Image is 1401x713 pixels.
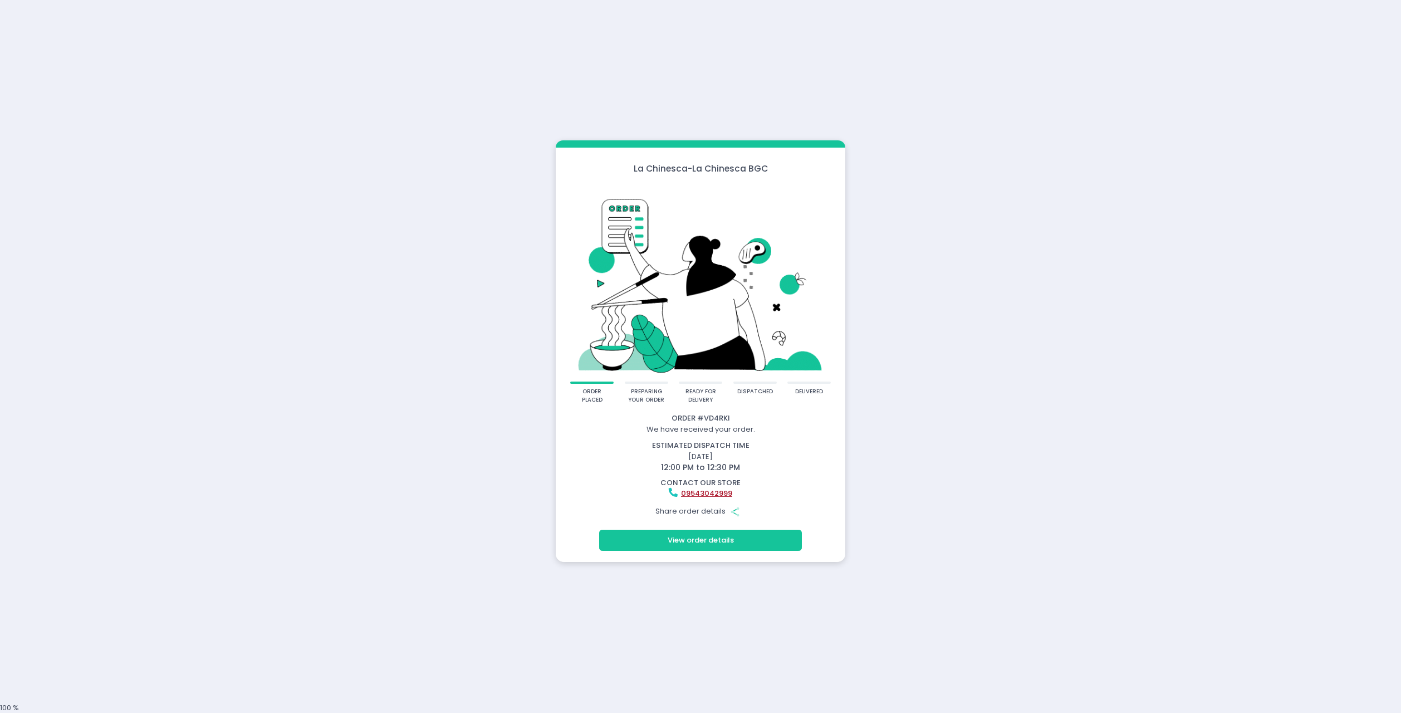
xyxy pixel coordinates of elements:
[737,388,773,396] div: dispatched
[570,182,831,382] img: talkie
[557,413,844,424] div: Order # VD4RKI
[681,488,732,499] a: 09543042999
[557,440,844,451] div: estimated dispatch time
[557,501,844,522] div: Share order details
[795,388,823,396] div: delivered
[628,388,664,404] div: preparing your order
[557,477,844,489] div: contact our store
[683,388,719,404] div: ready for delivery
[661,462,740,473] span: 12:00 PM to 12:30 PM
[556,162,845,175] div: La Chinesca - La Chinesca BGC
[551,440,851,473] div: [DATE]
[557,424,844,435] div: We have received your order.
[599,530,802,551] button: View order details
[574,388,610,404] div: order placed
